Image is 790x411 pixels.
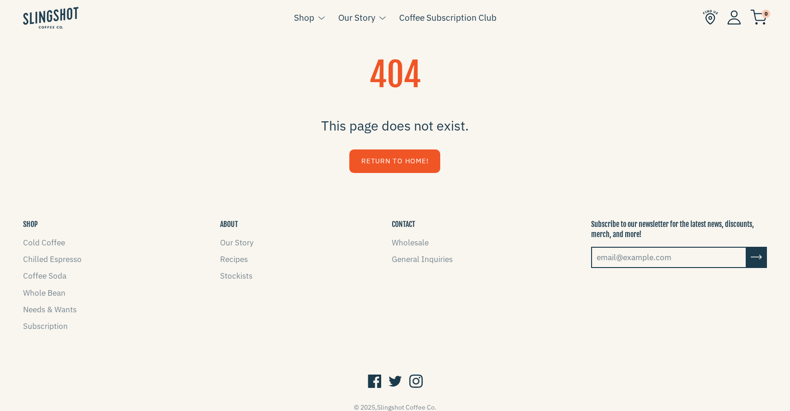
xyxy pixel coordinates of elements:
a: Wholesale [392,238,429,248]
a: Chilled Espresso [23,254,82,264]
a: 0 [750,12,767,23]
button: ABOUT [220,219,238,229]
a: Our Story [338,11,375,24]
a: Whole Bean [23,288,66,298]
img: Account [727,10,741,24]
a: Recipes [220,254,248,264]
img: Find Us [703,10,718,25]
a: Coffee Subscription Club [399,11,497,24]
button: CONTACT [392,219,415,229]
a: Return to Home! [349,149,440,173]
a: Subscription [23,321,68,331]
a: General Inquiries [392,254,453,264]
a: Needs & Wants [23,304,77,315]
a: Stockists [220,271,252,281]
img: cart [750,10,767,25]
button: SHOP [23,219,38,229]
a: Shop [294,11,314,24]
span: 0 [762,10,770,18]
a: Our Story [220,238,253,248]
input: email@example.com [591,247,747,268]
p: Subscribe to our newsletter for the latest news, discounts, merch, and more! [591,219,767,240]
a: Cold Coffee [23,238,65,248]
a: Coffee Soda [23,271,66,281]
